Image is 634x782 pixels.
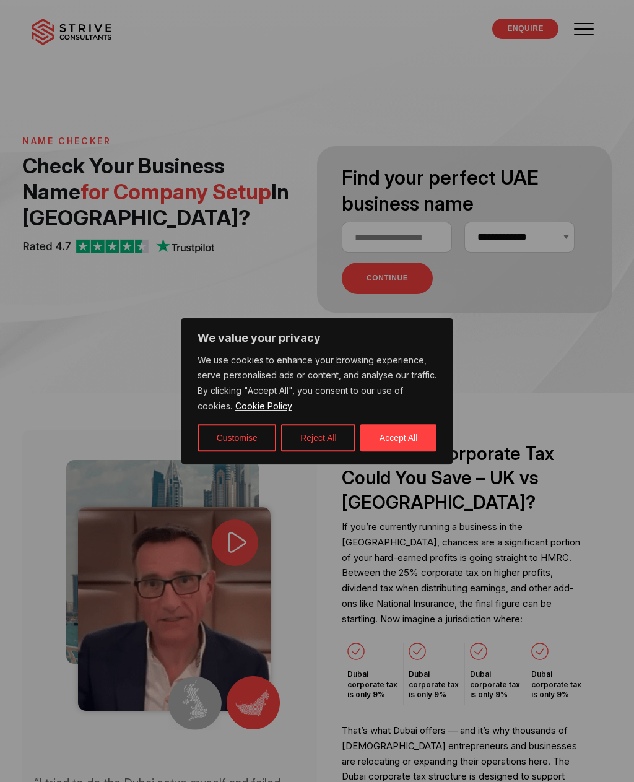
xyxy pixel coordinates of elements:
[235,400,293,412] a: Cookie Policy
[360,424,436,451] button: Accept All
[198,353,436,415] p: We use cookies to enhance your browsing experience, serve personalised ads or content, and analys...
[198,424,276,451] button: Customise
[181,318,453,465] div: We value your privacy
[281,424,355,451] button: Reject All
[198,331,436,345] p: We value your privacy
